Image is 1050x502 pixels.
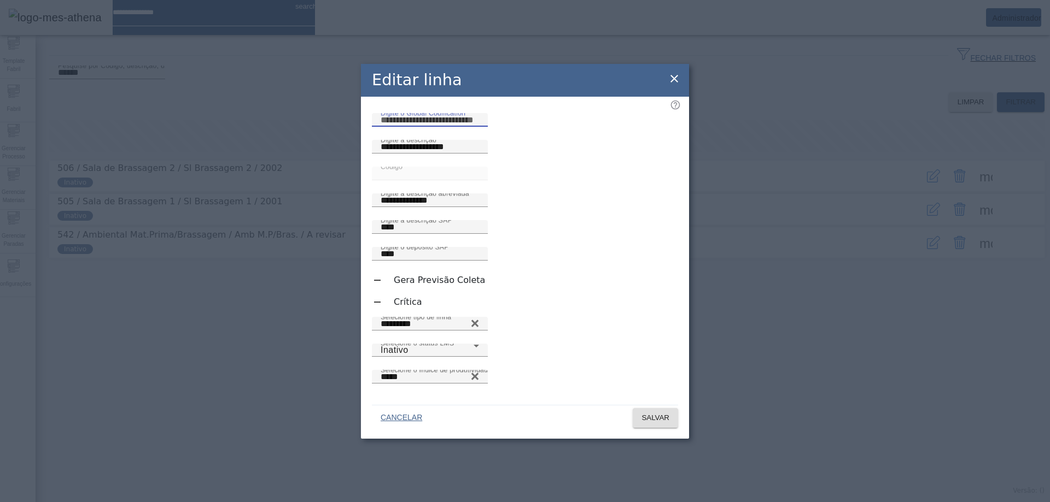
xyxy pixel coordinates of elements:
mat-label: Selecione tipo de linha [381,313,451,320]
h2: Editar linha [372,68,462,92]
mat-label: Digite o Global Codification [381,109,465,116]
mat-label: Digite a descrição abreviada [381,190,469,197]
mat-label: Código [381,163,402,170]
mat-label: Digite o depósito SAP [381,243,449,250]
input: Number [381,317,479,330]
span: Inativo [381,345,409,355]
mat-label: Selecione o índice de produtividade [381,366,492,373]
label: Gera Previsão Coleta [392,274,485,287]
button: CANCELAR [372,408,431,428]
mat-label: Digite a descrição [381,136,436,143]
input: Number [381,370,479,383]
label: Crítica [392,296,422,309]
span: CANCELAR [381,412,422,423]
mat-label: Digite a descrição SAP [381,216,452,223]
button: SALVAR [633,408,678,428]
span: SALVAR [641,412,669,423]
